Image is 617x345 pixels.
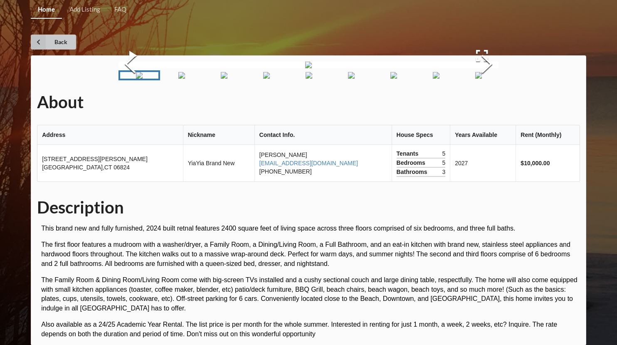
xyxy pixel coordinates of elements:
a: Add Listing [62,1,107,19]
button: Next Slide [475,27,499,103]
span: 5 [442,149,445,158]
th: Address [37,125,183,145]
div: Thumbnail Navigation [118,70,499,80]
a: [EMAIL_ADDRESS][DOMAIN_NAME] [259,160,358,166]
img: 12SandyWay%2F2024-03-28%2012.04.06.jpg [178,72,185,79]
h1: About [37,92,580,113]
p: Also available as a 24/25 Academic Year Rental. The list price is per month for the whole summer.... [41,320,580,339]
img: 12SandyWay%2F2024-03-28%2012.59.39.jpg [390,72,397,79]
td: YiaYia Brand New [183,145,254,181]
a: Go to Slide 2 [161,70,202,80]
td: [PERSON_NAME] [PHONE_NUMBER] [254,145,392,181]
span: [STREET_ADDRESS][PERSON_NAME] [42,156,148,162]
th: House Specs [392,125,450,145]
th: Rent (Monthly) [516,125,579,145]
a: Go to Slide 6 [331,70,372,80]
th: Contact Info. [254,125,392,145]
a: Go to Slide 3 [203,70,245,80]
a: Home [31,1,62,19]
img: 12SandyWay%2F2024-03-28%2013.06.04.jpg [433,72,439,79]
h1: Description [37,197,580,218]
td: 2027 [450,145,516,181]
button: Previous Slide [118,27,142,103]
a: Go to Slide 8 [415,70,457,80]
span: [GEOGRAPHIC_DATA] , CT 06824 [42,164,130,171]
img: 12SandyWay%2F2024-03-28%2011.58.55.jpg [305,62,312,68]
span: 3 [442,168,445,176]
span: Tenants [397,149,421,158]
a: FAQ [107,1,133,19]
span: Bathrooms [397,168,429,176]
img: 12SandyWay%2F2024-03-28%2012.42.21.jpg [306,72,312,79]
a: Go to Slide 4 [246,70,287,80]
a: Back [31,35,76,50]
th: Nickname [183,125,254,145]
p: The first floor features a mudroom with a washer/dryer, a Family Room, a Dining/Living Room, a Fu... [41,240,580,269]
th: Years Available [450,125,516,145]
span: Bedrooms [397,159,427,167]
p: This brand new and fully furnished, 2024 built retnal features 2400 square feet of living space a... [41,224,580,233]
a: Go to Slide 7 [373,70,415,80]
p: The Family Room & Dining Room/Living Room come with big-screen TVs installed and a cushy sectiona... [41,276,580,313]
img: 12SandyWay%2F2024-03-28%2012.41.33.jpg [263,72,270,79]
b: $10,000.00 [521,160,550,166]
img: 12SandyWay%2F2024-03-28%2012.54.05.jpg [348,72,355,79]
button: Open Fullscreen [465,44,499,68]
img: 12SandyWay%2F2024-03-28%2012.08.18.jpg [221,72,227,79]
span: 5 [442,159,445,167]
a: Go to Slide 9 [458,70,499,80]
a: Go to Slide 5 [288,70,330,80]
